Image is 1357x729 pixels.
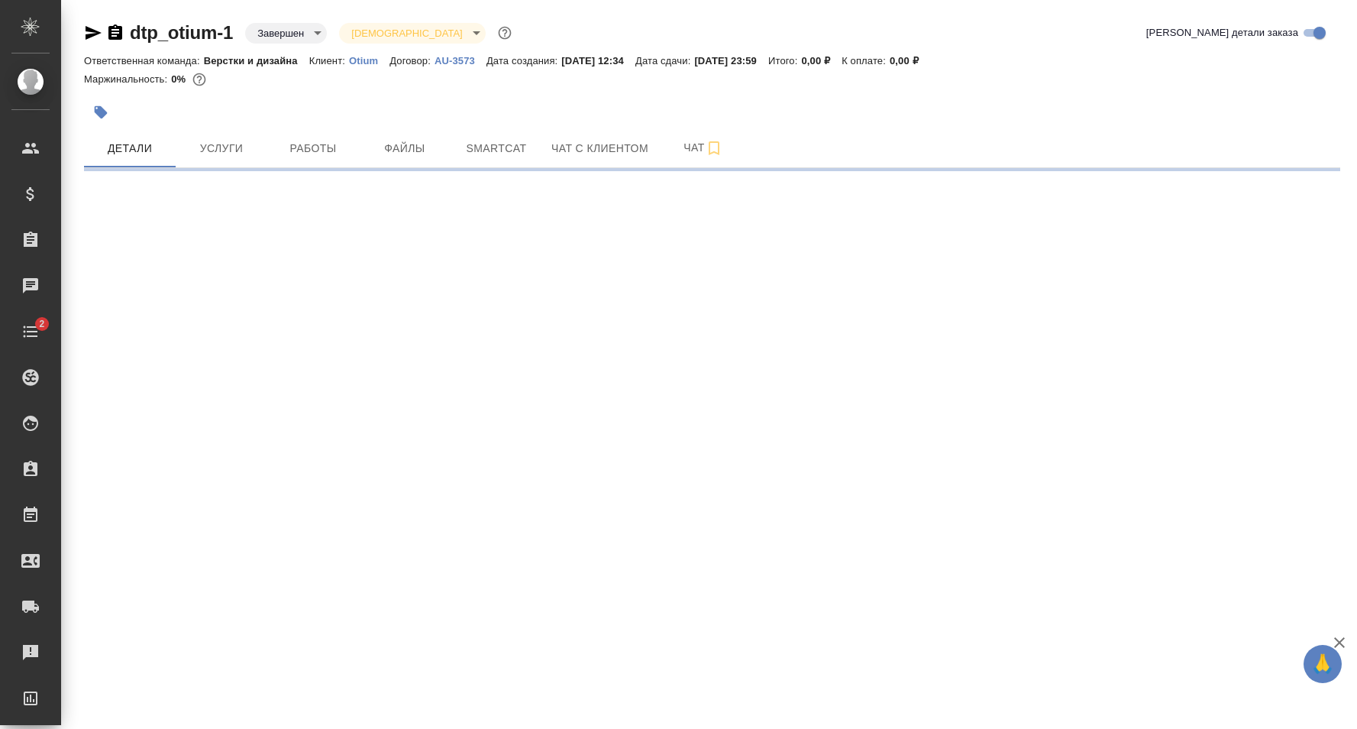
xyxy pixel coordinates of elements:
[309,55,349,66] p: Клиент:
[189,70,209,89] button: 286987.29 RUB;
[495,23,515,43] button: Доп статусы указывают на важность/срочность заказа
[253,27,309,40] button: Завершен
[486,55,561,66] p: Дата создания:
[84,73,171,85] p: Маржинальность:
[4,313,57,351] a: 2
[276,139,350,158] span: Работы
[1146,25,1298,40] span: [PERSON_NAME] детали заказа
[1304,645,1342,683] button: 🙏
[84,55,204,66] p: Ответственная команда:
[801,55,842,66] p: 0,00 ₽
[349,53,389,66] a: Оtium
[368,139,441,158] span: Файлы
[185,139,258,158] span: Услуги
[667,138,740,157] span: Чат
[435,55,486,66] p: AU-3573
[561,55,635,66] p: [DATE] 12:34
[245,23,327,44] div: Завершен
[347,27,467,40] button: [DEMOGRAPHIC_DATA]
[1310,648,1336,680] span: 🙏
[435,53,486,66] a: AU-3573
[635,55,694,66] p: Дата сдачи:
[551,139,648,158] span: Чат с клиентом
[84,24,102,42] button: Скопировать ссылку для ЯМессенджера
[349,55,389,66] p: Оtium
[30,316,53,332] span: 2
[768,55,801,66] p: Итого:
[204,55,309,66] p: Верстки и дизайна
[93,139,166,158] span: Детали
[130,22,233,43] a: dtp_otium-1
[694,55,768,66] p: [DATE] 23:59
[106,24,124,42] button: Скопировать ссылку
[339,23,485,44] div: Завершен
[842,55,890,66] p: К оплате:
[890,55,930,66] p: 0,00 ₽
[171,73,189,85] p: 0%
[460,139,533,158] span: Smartcat
[705,139,723,157] svg: Подписаться
[389,55,435,66] p: Договор:
[84,96,118,129] button: Добавить тэг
